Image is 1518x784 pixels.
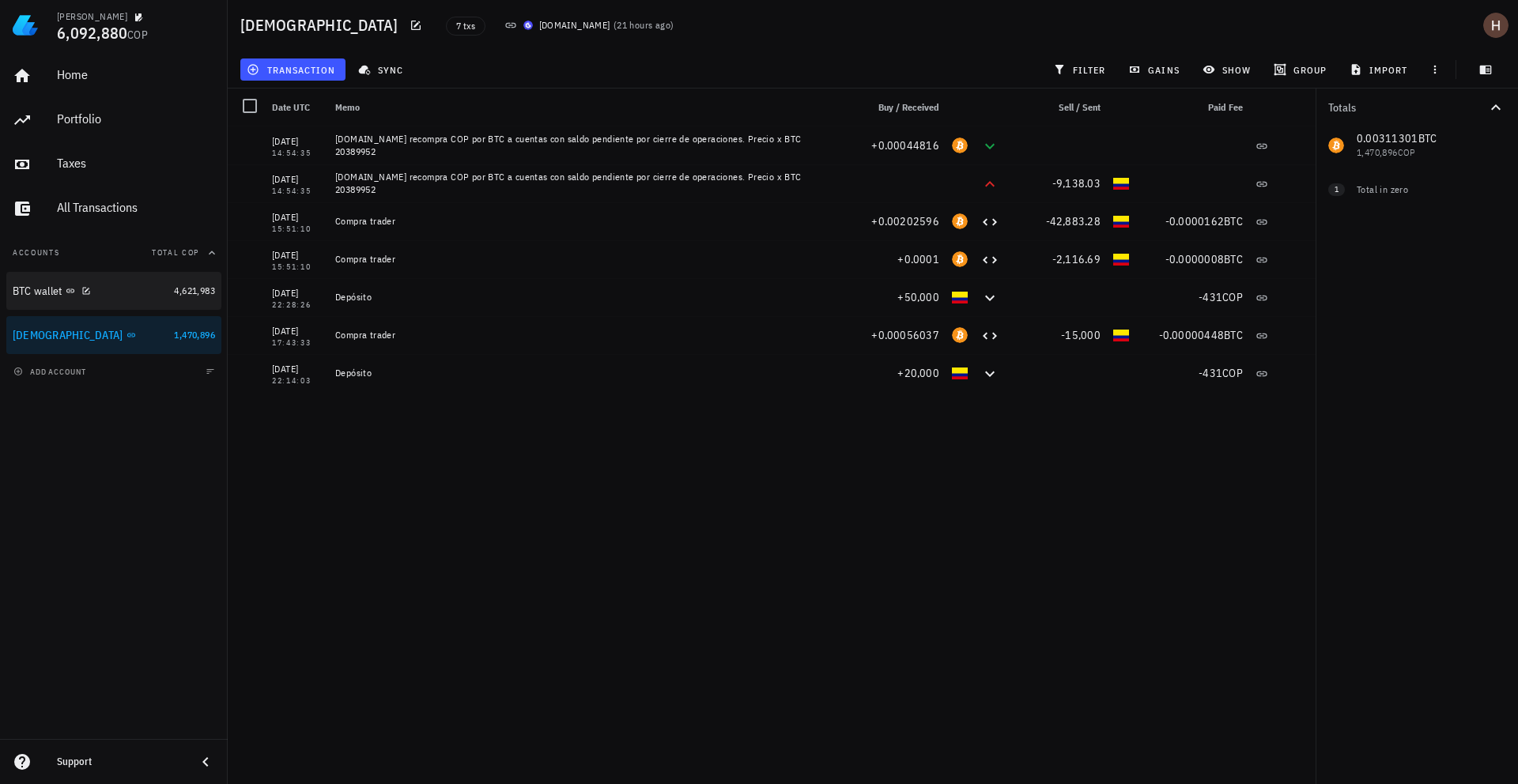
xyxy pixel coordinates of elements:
div: BTC-icon [952,327,968,343]
div: [DATE] [272,134,323,149]
span: 6,092,880 [57,22,127,43]
div: 17:43:33 [272,339,323,347]
span: BTC [1224,328,1243,342]
span: group [1277,63,1327,76]
div: Home [57,67,215,82]
div: [DATE] [272,285,323,301]
div: [DOMAIN_NAME] recompra COP por BTC a cuentas con saldo pendiente por cierre de operaciones. Preci... [335,171,838,196]
div: Paid Fee [1135,89,1249,126]
img: BudaPuntoCom [523,21,533,30]
span: -431 [1199,366,1222,380]
button: AccountsTotal COP [6,234,221,272]
div: [DATE] [272,323,323,339]
div: Memo [329,89,844,126]
span: Total COP [152,247,199,258]
div: Date UTC [266,89,329,126]
span: COP [127,28,148,42]
div: [DATE] [272,361,323,377]
a: Home [6,57,221,95]
span: 1 [1335,183,1339,196]
span: Date UTC [272,101,310,113]
span: +0.00044816 [871,138,939,153]
div: [DEMOGRAPHIC_DATA] [13,329,123,342]
span: Sell / Sent [1059,101,1101,113]
span: -2,116.69 [1052,252,1101,266]
button: add account [9,364,93,379]
button: sync [352,58,413,81]
div: COP-icon [1113,213,1129,229]
span: sync [361,63,403,76]
div: Compra trader [335,253,838,266]
div: [DATE] [272,209,323,225]
span: 1,470,896 [174,329,215,341]
a: BTC wallet 4,621,983 [6,272,221,310]
span: BTC [1224,214,1243,228]
span: COP [1222,366,1243,380]
span: Memo [335,101,360,113]
div: Portfolio [57,111,215,126]
div: [DOMAIN_NAME] [539,17,610,33]
span: +0.0001 [897,252,939,266]
div: Totals [1328,102,1486,113]
a: Portfolio [6,101,221,139]
div: COP-icon [952,365,968,381]
span: +50,000 [897,290,939,304]
div: Depósito [335,367,838,379]
span: +20,000 [897,366,939,380]
button: import [1343,58,1418,81]
img: LedgiFi [13,13,38,38]
div: 22:28:26 [272,301,323,309]
div: 22:14:03 [272,377,323,385]
div: [DATE] [272,247,323,263]
div: Taxes [57,156,215,171]
div: COP-icon [1113,175,1129,191]
div: 14:54:35 [272,187,323,195]
div: BTC-icon [952,138,968,153]
span: -431 [1199,290,1222,304]
span: import [1353,63,1408,76]
div: Depósito [335,291,838,303]
span: show [1206,63,1251,76]
span: Paid Fee [1208,101,1243,113]
div: Total in zero [1357,183,1474,197]
h1: [DEMOGRAPHIC_DATA] [240,13,405,38]
div: COP-icon [952,289,968,305]
span: -0.0000162 [1165,214,1225,228]
span: 21 hours ago [617,19,670,31]
span: filter [1056,63,1106,76]
span: 4,621,983 [174,285,215,296]
button: gains [1122,58,1189,81]
span: transaction [250,63,335,76]
span: BTC [1224,252,1243,266]
div: 15:51:10 [272,225,323,233]
a: All Transactions [6,190,221,228]
div: Compra trader [335,215,838,228]
div: BTC-icon [952,213,968,229]
button: transaction [240,58,346,81]
div: Sell / Sent [1006,89,1107,126]
span: add account [17,367,86,377]
div: 14:54:35 [272,149,323,157]
div: COP-icon [1113,251,1129,267]
div: [DOMAIN_NAME] recompra COP por BTC a cuentas con saldo pendiente por cierre de operaciones. Preci... [335,133,838,158]
span: -0.00000448 [1159,328,1225,342]
span: -42,883.28 [1046,214,1101,228]
div: [DATE] [272,171,323,187]
span: Buy / Received [878,101,939,113]
span: +0.00202596 [871,214,939,228]
div: All Transactions [57,200,215,215]
button: filter [1046,58,1115,81]
div: BTC wallet [13,285,62,298]
span: -9,138.03 [1052,176,1101,190]
div: COP-icon [1113,327,1129,343]
button: show [1195,58,1260,81]
span: -0.0000008 [1165,252,1225,266]
a: Taxes [6,145,221,183]
div: BTC-icon [952,251,968,267]
span: gains [1131,63,1179,76]
span: ( ) [614,17,674,33]
div: Compra trader [335,329,838,341]
div: avatar [1483,13,1509,38]
div: Buy / Received [844,89,946,126]
span: +0.00056037 [871,328,939,342]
